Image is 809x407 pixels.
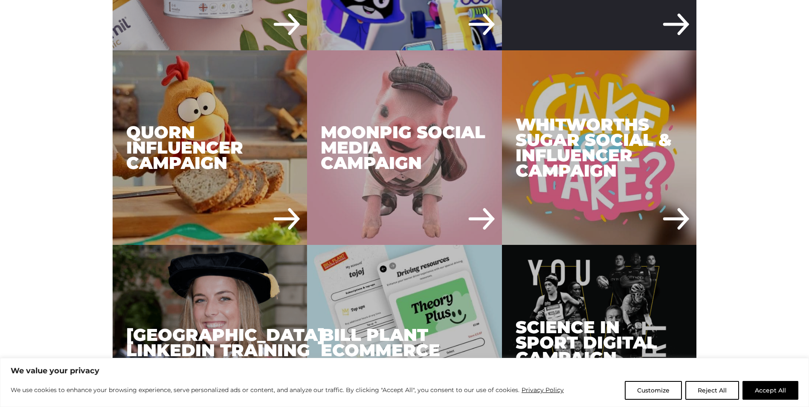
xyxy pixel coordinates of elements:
a: Moonpig Social Media Campaign Moonpig Social Media Campaign [307,50,502,245]
button: Customize [625,381,682,400]
p: We use cookies to enhance your browsing experience, serve personalized ads or content, and analyz... [11,385,564,395]
div: Moonpig Social Media Campaign [307,50,502,245]
p: We value your privacy [11,366,798,376]
div: Whitworths Sugar Social & Influencer Campaign [502,50,697,245]
button: Accept All [742,381,798,400]
button: Reject All [685,381,739,400]
a: Whitworths Sugar Social & Influencer Campaign Whitworths Sugar Social & Influencer Campaign [502,50,697,245]
a: Privacy Policy [521,385,564,395]
div: Quorn Influencer Campaign [113,50,307,245]
a: Quorn Influencer Campaign Quorn Influencer Campaign [113,50,307,245]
